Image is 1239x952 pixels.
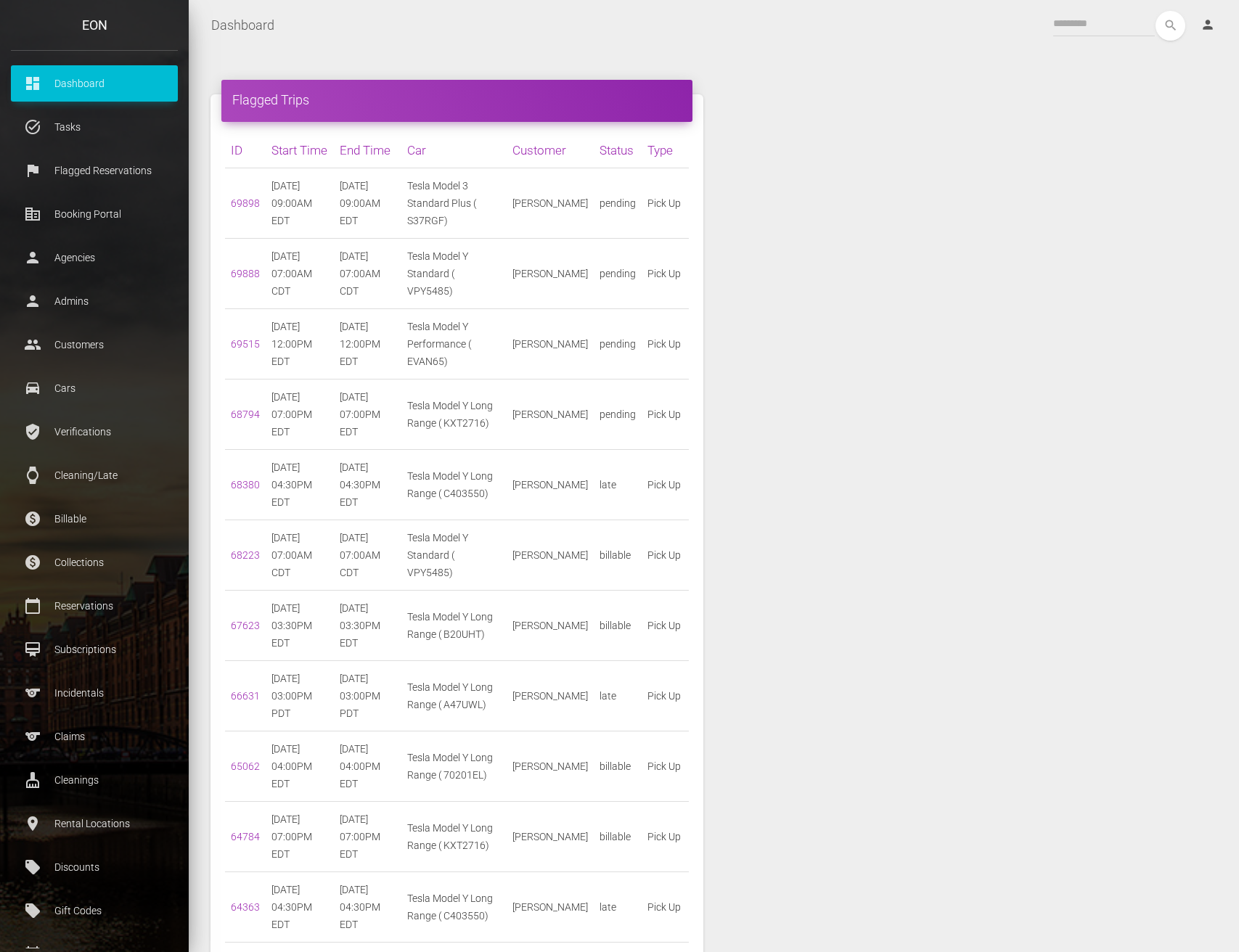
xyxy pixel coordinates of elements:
a: 68380 [231,479,260,491]
td: [PERSON_NAME] [507,309,594,379]
a: paid Billable [11,501,178,537]
a: card_membership Subscriptions [11,631,178,668]
td: Pick Up [642,309,688,379]
p: Cars [22,377,167,399]
td: Pick Up [642,731,688,802]
p: Discounts [22,856,167,878]
p: Collections [22,551,167,573]
td: pending [594,309,642,379]
a: 68794 [231,409,260,420]
td: Pick Up [642,802,688,872]
td: [PERSON_NAME] [507,450,594,520]
td: [PERSON_NAME] [507,379,594,450]
p: Agencies [22,247,167,268]
a: person [1190,11,1228,40]
p: Billable [22,508,167,530]
a: 64363 [231,901,260,913]
td: [PERSON_NAME] [507,802,594,872]
td: [PERSON_NAME] [507,168,594,239]
h4: Flagged Trips [232,91,682,109]
td: [PERSON_NAME] [507,872,594,943]
th: Status [594,133,642,168]
a: local_offer Gift Codes [11,892,178,929]
td: [PERSON_NAME] [507,661,594,731]
p: Verifications [22,421,167,443]
a: 66631 [231,690,260,702]
td: billable [594,520,642,591]
p: Dashboard [22,73,167,94]
td: [PERSON_NAME] [507,239,594,309]
td: pending [594,239,642,309]
td: Pick Up [642,168,688,239]
td: [DATE] 04:00PM EDT [266,731,334,802]
p: Cleaning/Late [22,464,167,486]
button: search [1156,11,1185,41]
td: [DATE] 09:00AM EDT [334,168,402,239]
td: Pick Up [642,591,688,661]
a: corporate_fare Booking Portal [11,196,178,232]
a: cleaning_services Cleanings [11,762,178,798]
td: Tesla Model Y Standard ( VPY5485) [401,239,507,309]
th: Car [401,133,507,168]
p: Customers [22,334,167,356]
td: Tesla Model Y Long Range ( C403550) [401,450,507,520]
p: Gift Codes [22,900,167,922]
td: [DATE] 03:30PM EDT [334,591,402,661]
td: billable [594,731,642,802]
td: [DATE] 07:00AM CDT [334,239,402,309]
a: people Customers [11,327,178,363]
td: Tesla Model Y Performance ( EVAN65) [401,309,507,379]
td: [DATE] 07:00AM CDT [266,239,334,309]
td: Tesla Model 3 Standard Plus ( S37RGF) [401,168,507,239]
a: person Agencies [11,239,178,276]
td: [DATE] 04:30PM EDT [266,872,334,943]
td: [DATE] 07:00PM EDT [266,379,334,450]
td: [PERSON_NAME] [507,591,594,661]
a: flag Flagged Reservations [11,152,178,189]
a: 69888 [231,268,260,279]
a: task_alt Tasks [11,109,178,145]
p: Reservations [22,595,167,617]
a: person Admins [11,283,178,319]
td: [DATE] 07:00AM CDT [266,520,334,591]
td: [DATE] 04:30PM EDT [334,872,402,943]
td: [DATE] 04:30PM EDT [334,450,402,520]
p: Admins [22,290,167,312]
a: verified_user Verifications [11,414,178,450]
th: End Time [334,133,402,168]
td: Pick Up [642,872,688,943]
td: [DATE] 03:00PM PDT [334,661,402,731]
i: person [1201,17,1215,32]
a: 64784 [231,831,260,842]
p: Booking Portal [22,203,167,225]
a: dashboard Dashboard [11,65,178,102]
td: Tesla Model Y Long Range ( C403550) [401,872,507,943]
td: Tesla Model Y Long Range ( KXT2716) [401,379,507,450]
a: Dashboard [211,7,274,44]
td: Tesla Model Y Standard ( VPY5485) [401,520,507,591]
a: sports Claims [11,718,178,755]
td: [DATE] 04:00PM EDT [334,731,402,802]
td: billable [594,802,642,872]
td: [DATE] 12:00PM EDT [334,309,402,379]
a: local_offer Discounts [11,849,178,885]
a: 69898 [231,197,260,209]
th: ID [225,133,266,168]
p: Flagged Reservations [22,160,167,181]
td: Tesla Model Y Long Range ( B20UHT) [401,591,507,661]
p: Claims [22,726,167,747]
p: Rental Locations [22,813,167,834]
td: pending [594,379,642,450]
td: Pick Up [642,379,688,450]
p: Subscriptions [22,639,167,660]
td: Tesla Model Y Long Range ( 70201EL) [401,731,507,802]
p: Incidentals [22,682,167,704]
td: [PERSON_NAME] [507,731,594,802]
a: 68223 [231,549,260,561]
td: billable [594,591,642,661]
td: Pick Up [642,520,688,591]
p: Cleanings [22,769,167,791]
td: pending [594,168,642,239]
td: [DATE] 03:30PM EDT [266,591,334,661]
